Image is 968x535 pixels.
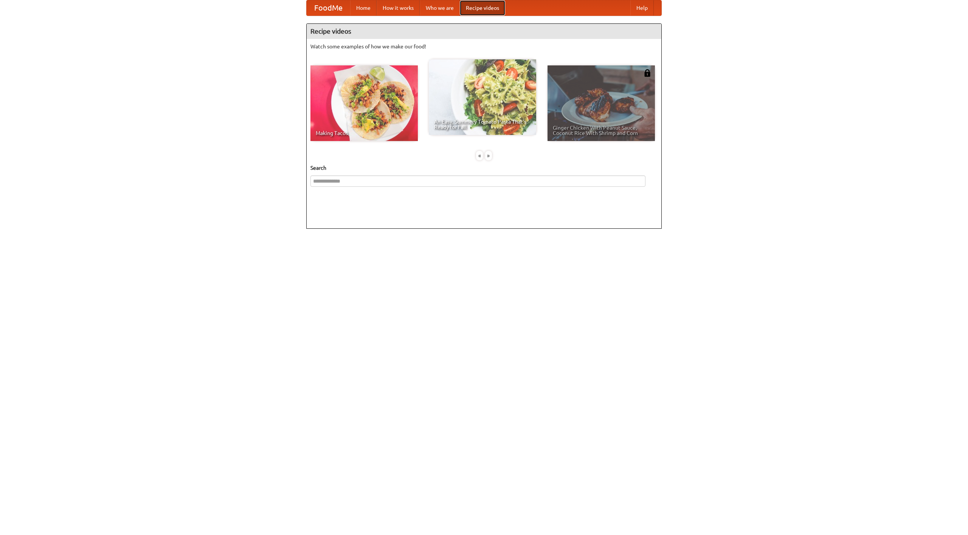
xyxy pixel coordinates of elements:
h4: Recipe videos [307,24,661,39]
p: Watch some examples of how we make our food! [310,43,658,50]
a: Help [630,0,654,16]
span: Making Tacos [316,130,413,136]
a: How it works [377,0,420,16]
span: An Easy, Summery Tomato Pasta That's Ready for Fall [434,119,531,130]
a: Home [350,0,377,16]
div: « [476,151,483,160]
div: » [485,151,492,160]
img: 483408.png [644,69,651,77]
a: Who we are [420,0,460,16]
h5: Search [310,164,658,172]
a: An Easy, Summery Tomato Pasta That's Ready for Fall [429,59,536,135]
a: Recipe videos [460,0,505,16]
a: Making Tacos [310,65,418,141]
a: FoodMe [307,0,350,16]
